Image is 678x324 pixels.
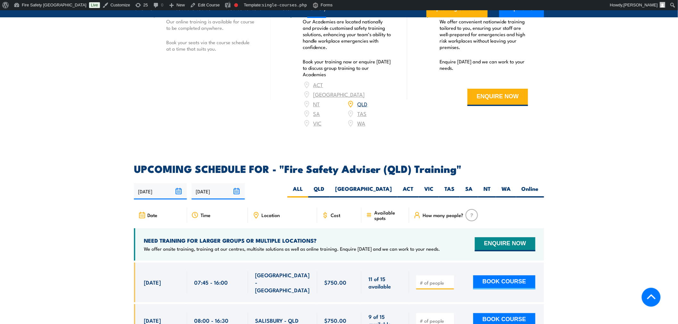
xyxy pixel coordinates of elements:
[374,210,405,221] span: Available spots
[134,164,544,173] h2: UPCOMING SCHEDULE FOR - "Fire Safety Adviser (QLD) Training"
[144,237,440,244] h4: NEED TRAINING FOR LARGER GROUPS OR MULTIPLE LOCATIONS?
[201,212,211,218] span: Time
[357,100,367,108] a: QLD
[467,89,528,106] button: ENQUIRE NOW
[144,246,440,252] p: We offer onsite training, training at our centres, multisite solutions as well as online training...
[234,3,238,7] div: Focus keyphrase not set
[287,185,308,198] label: ALL
[134,183,187,199] input: From date
[624,3,658,7] span: [PERSON_NAME]
[194,317,228,324] span: 08:00 - 16:30
[89,2,100,8] a: Live
[303,58,392,77] p: Book your training now or enquire [DATE] to discuss group training to our Academies
[261,212,280,218] span: Location
[331,212,340,218] span: Cost
[324,279,346,286] span: $750.00
[308,185,330,198] label: QLD
[475,237,535,251] button: ENQUIRE NOW
[166,39,255,52] p: Book your seats via the course schedule at a time that suits you.
[330,185,397,198] label: [GEOGRAPHIC_DATA]
[192,183,244,199] input: To date
[420,279,452,286] input: # of people
[516,185,544,198] label: Online
[262,3,307,7] span: single-courses.php
[144,317,161,324] span: [DATE]
[397,185,419,198] label: ACT
[473,275,535,289] button: BOOK COURSE
[194,279,228,286] span: 07:45 - 16:00
[147,212,157,218] span: Date
[440,58,528,71] p: Enquire [DATE] and we can work to your needs.
[439,185,460,198] label: TAS
[255,317,299,324] span: SALISBURY - QLD
[440,18,528,50] p: We offer convenient nationwide training tailored to you, ensuring your staff are well-prepared fo...
[496,185,516,198] label: WA
[368,275,402,290] span: 11 of 15 available
[460,185,478,198] label: SA
[303,18,392,50] p: Our Academies are located nationally and provide customised safety training solutions, enhancing ...
[478,185,496,198] label: NT
[166,18,255,31] p: Our online training is available for course to be completed anywhere.
[423,212,464,218] span: How many people?
[420,318,452,324] input: # of people
[144,279,161,286] span: [DATE]
[419,185,439,198] label: VIC
[255,271,310,294] span: [GEOGRAPHIC_DATA] - [GEOGRAPHIC_DATA]
[324,317,346,324] span: $750.00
